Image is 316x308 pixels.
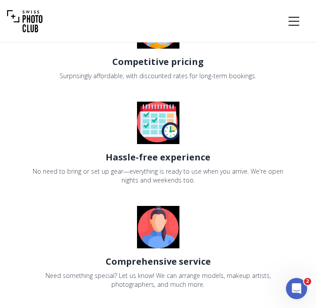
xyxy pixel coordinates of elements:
h2: Competitive pricing [112,56,204,68]
img: Swiss photo club [7,4,42,39]
span: 2 [304,278,311,285]
img: Hassle-free experience [137,102,179,144]
div: Surprisingly affordable, with discounted rates for long-term bookings. [60,72,256,80]
iframe: Intercom live chat [286,278,307,299]
h2: Comprehensive service [106,255,211,268]
div: Need something special? Let us know! We can arrange models, makeup artists, photographers, and mu... [31,271,286,289]
img: Comprehensive service [137,206,179,248]
div: No need to bring or set up gear—everything is ready to use when you arrive. We're open nights and... [31,167,286,185]
h2: Hassle-free experience [106,151,210,164]
button: Menu [279,6,309,36]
